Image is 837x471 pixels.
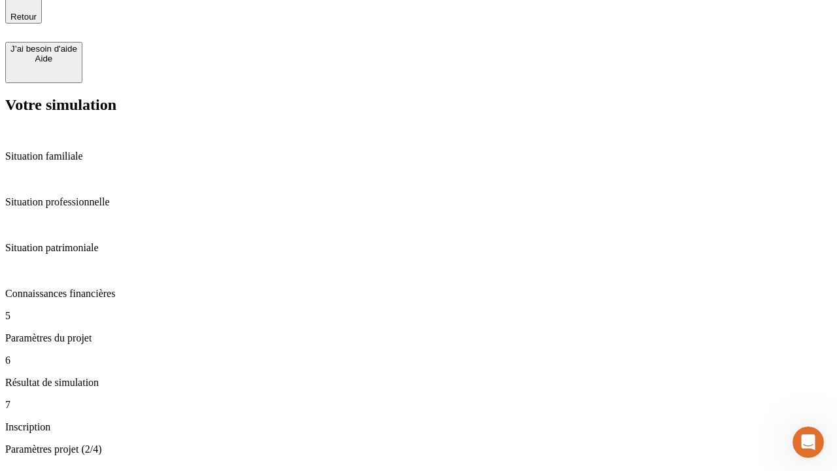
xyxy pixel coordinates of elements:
[5,444,832,455] p: Paramètres projet (2/4)
[793,427,824,458] iframe: Intercom live chat
[10,12,37,22] span: Retour
[5,242,832,254] p: Situation patrimoniale
[5,310,832,322] p: 5
[5,421,832,433] p: Inscription
[5,150,832,162] p: Situation familiale
[10,54,77,63] div: Aide
[5,42,82,83] button: J’ai besoin d'aideAide
[5,355,832,366] p: 6
[5,288,832,300] p: Connaissances financières
[5,399,832,411] p: 7
[10,44,77,54] div: J’ai besoin d'aide
[5,332,832,344] p: Paramètres du projet
[5,96,832,114] h2: Votre simulation
[5,196,832,208] p: Situation professionnelle
[5,377,832,389] p: Résultat de simulation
